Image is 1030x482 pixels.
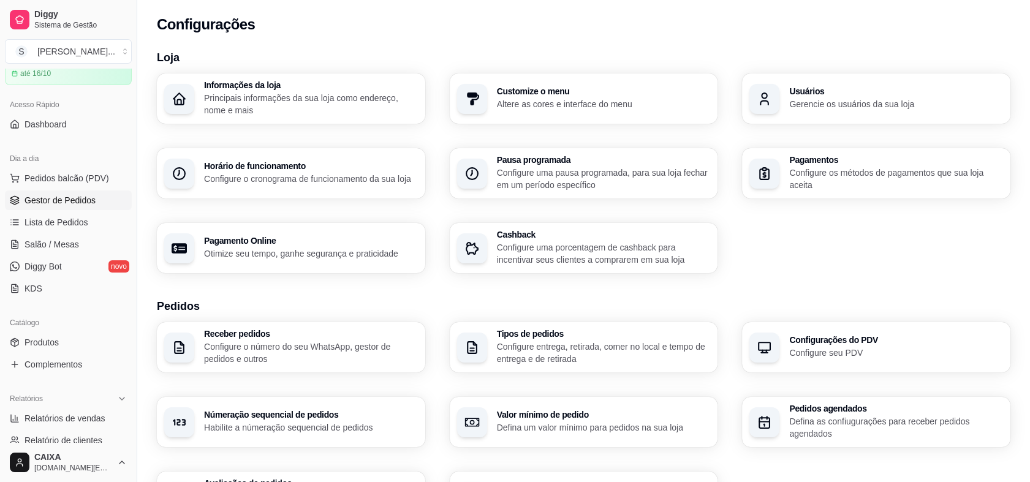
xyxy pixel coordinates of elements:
[789,347,1003,359] p: Configure seu PDV
[204,92,418,116] p: Principais informações da sua loja como endereço, nome e mais
[5,168,132,188] button: Pedidos balcão (PDV)
[497,329,711,338] h3: Tipos de pedidos
[25,194,96,206] span: Gestor de Pedidos
[204,81,418,89] h3: Informações da loja
[450,148,718,198] button: Pausa programadaConfigure uma pausa programada, para sua loja fechar em um período específico
[5,115,132,134] a: Dashboard
[497,241,711,266] p: Configure uma porcentagem de cashback para incentivar seus clientes a comprarem em sua loja
[34,463,112,473] span: [DOMAIN_NAME][EMAIL_ADDRESS][DOMAIN_NAME]
[497,230,711,239] h3: Cashback
[25,434,102,446] span: Relatório de clientes
[157,298,1010,315] h3: Pedidos
[157,322,425,372] button: Receber pedidosConfigure o número do seu WhatsApp, gestor de pedidos e outros
[204,421,418,434] p: Habilite a númeração sequencial de pedidos
[204,173,418,185] p: Configure o cronograma de funcionamento da sua loja
[450,322,718,372] button: Tipos de pedidosConfigure entrega, retirada, comer no local e tempo de entrega e de retirada
[5,190,132,210] a: Gestor de Pedidos
[5,431,132,450] a: Relatório de clientes
[789,167,1003,191] p: Configure os métodos de pagamentos que sua loja aceita
[25,118,67,130] span: Dashboard
[25,172,109,184] span: Pedidos balcão (PDV)
[742,148,1010,198] button: PagamentosConfigure os métodos de pagamentos que sua loja aceita
[34,452,112,463] span: CAIXA
[497,98,711,110] p: Altere as cores e interface do menu
[157,148,425,198] button: Horário de funcionamentoConfigure o cronograma de funcionamento da sua loja
[157,15,255,34] h2: Configurações
[34,9,127,20] span: Diggy
[34,20,127,30] span: Sistema de Gestão
[25,358,82,371] span: Complementos
[742,322,1010,372] button: Configurações do PDVConfigure seu PDV
[5,5,132,34] a: DiggySistema de Gestão
[5,448,132,477] button: CAIXA[DOMAIN_NAME][EMAIL_ADDRESS][DOMAIN_NAME]
[789,415,1003,440] p: Defina as confiugurações para receber pedidos agendados
[157,49,1010,66] h3: Loja
[25,216,88,228] span: Lista de Pedidos
[25,282,42,295] span: KDS
[450,397,718,447] button: Valor mínimo de pedidoDefina um valor mínimo para pedidos na sua loja
[497,87,711,96] h3: Customize o menu
[789,156,1003,164] h3: Pagamentos
[5,149,132,168] div: Dia a dia
[15,45,28,58] span: S
[37,45,115,58] div: [PERSON_NAME] ...
[789,336,1003,344] h3: Configurações do PDV
[497,341,711,365] p: Configure entrega, retirada, comer no local e tempo de entrega e de retirada
[5,39,132,64] button: Select a team
[450,73,718,124] button: Customize o menuAltere as cores e interface do menu
[5,333,132,352] a: Produtos
[497,421,711,434] p: Defina um valor mínimo para pedidos na sua loja
[204,329,418,338] h3: Receber pedidos
[20,69,51,78] article: até 16/10
[5,313,132,333] div: Catálogo
[25,260,62,273] span: Diggy Bot
[5,355,132,374] a: Complementos
[25,336,59,348] span: Produtos
[204,247,418,260] p: Otimize seu tempo, ganhe segurança e praticidade
[789,404,1003,413] h3: Pedidos agendados
[497,167,711,191] p: Configure uma pausa programada, para sua loja fechar em um período específico
[10,394,43,404] span: Relatórios
[204,162,418,170] h3: Horário de funcionamento
[789,87,1003,96] h3: Usuários
[157,397,425,447] button: Númeração sequencial de pedidosHabilite a númeração sequencial de pedidos
[25,238,79,250] span: Salão / Mesas
[450,223,718,273] button: CashbackConfigure uma porcentagem de cashback para incentivar seus clientes a comprarem em sua loja
[497,156,711,164] h3: Pausa programada
[5,409,132,428] a: Relatórios de vendas
[742,397,1010,447] button: Pedidos agendadosDefina as confiugurações para receber pedidos agendados
[204,410,418,419] h3: Númeração sequencial de pedidos
[157,73,425,124] button: Informações da lojaPrincipais informações da sua loja como endereço, nome e mais
[742,73,1010,124] button: UsuáriosGerencie os usuários da sua loja
[5,95,132,115] div: Acesso Rápido
[789,98,1003,110] p: Gerencie os usuários da sua loja
[5,235,132,254] a: Salão / Mesas
[204,236,418,245] h3: Pagamento Online
[5,257,132,276] a: Diggy Botnovo
[497,410,711,419] h3: Valor mínimo de pedido
[157,223,425,273] button: Pagamento OnlineOtimize seu tempo, ganhe segurança e praticidade
[204,341,418,365] p: Configure o número do seu WhatsApp, gestor de pedidos e outros
[5,279,132,298] a: KDS
[25,412,105,424] span: Relatórios de vendas
[5,213,132,232] a: Lista de Pedidos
